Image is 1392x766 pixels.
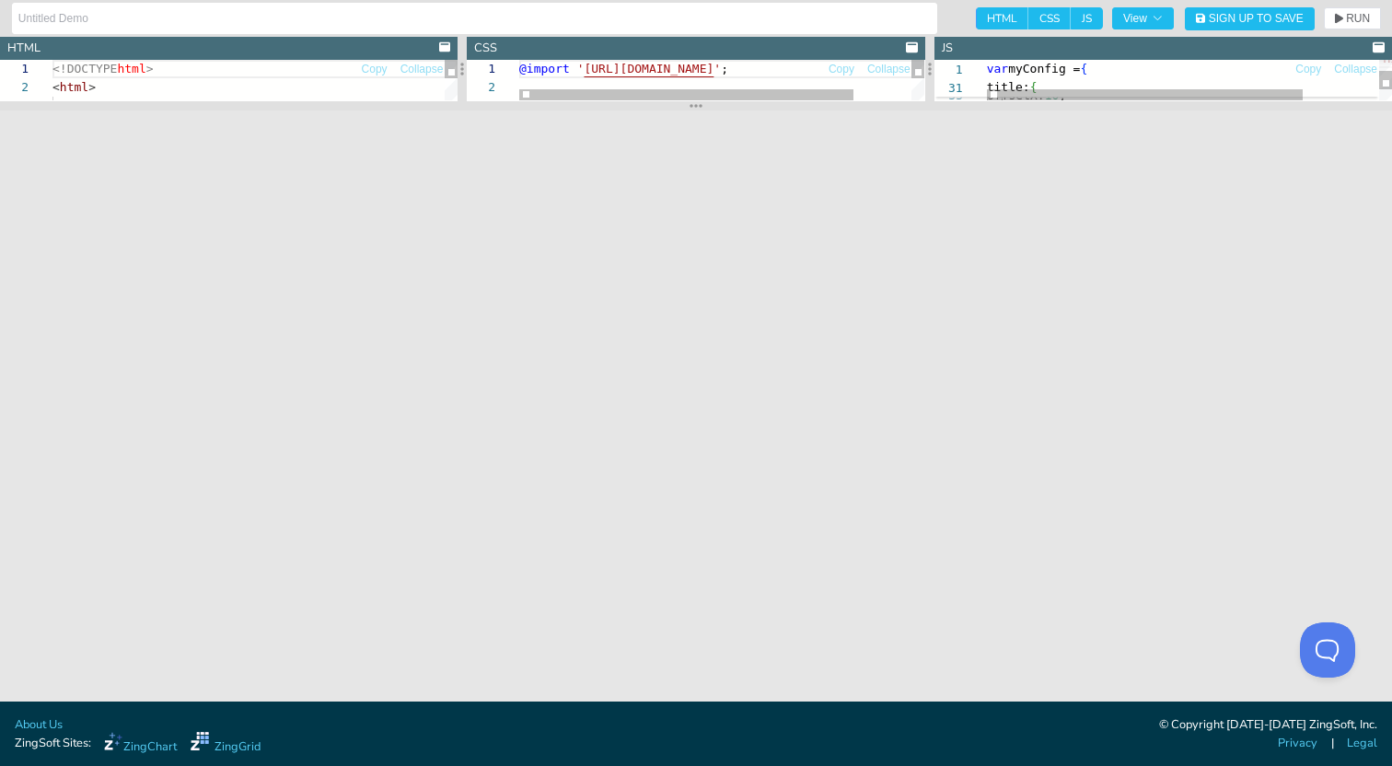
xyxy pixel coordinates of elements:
[714,62,722,75] span: '
[585,62,714,75] span: [URL][DOMAIN_NAME]
[67,99,75,112] span: <
[15,735,91,752] span: ZingSoft Sites:
[577,62,585,75] span: '
[1080,62,1087,75] span: {
[474,40,497,57] div: CSS
[467,97,495,115] div: 3
[15,716,63,734] a: About Us
[52,80,60,94] span: <
[361,61,389,78] button: Copy
[400,61,445,78] button: Collapse
[829,64,854,75] span: Copy
[1294,61,1322,78] button: Copy
[400,64,444,75] span: Collapse
[104,732,177,756] a: ZingChart
[1331,735,1334,752] span: |
[987,80,1030,94] span: title:
[722,62,729,75] span: ;
[1347,735,1377,752] a: Legal
[1300,622,1355,678] iframe: Toggle Customer Support
[191,732,261,756] a: ZingGrid
[519,62,570,75] span: @import
[828,61,855,78] button: Copy
[60,80,88,94] span: html
[867,64,911,75] span: Collapse
[1334,64,1377,75] span: Collapse
[942,40,953,57] div: JS
[1008,62,1080,75] span: myConfig =
[866,61,911,78] button: Collapse
[467,60,495,78] div: 1
[74,99,102,112] span: head
[1159,716,1377,735] div: © Copyright [DATE]-[DATE] ZingSoft, Inc.
[934,79,963,98] span: 31
[103,99,110,112] span: >
[1333,61,1378,78] button: Collapse
[117,62,145,75] span: html
[934,61,963,79] span: 1
[52,62,117,75] span: <!DOCTYPE
[467,78,495,97] div: 2
[146,62,154,75] span: >
[1030,80,1038,94] span: {
[7,40,41,57] div: HTML
[362,64,388,75] span: Copy
[1295,64,1321,75] span: Copy
[88,80,96,94] span: >
[987,62,1008,75] span: var
[1278,735,1317,752] a: Privacy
